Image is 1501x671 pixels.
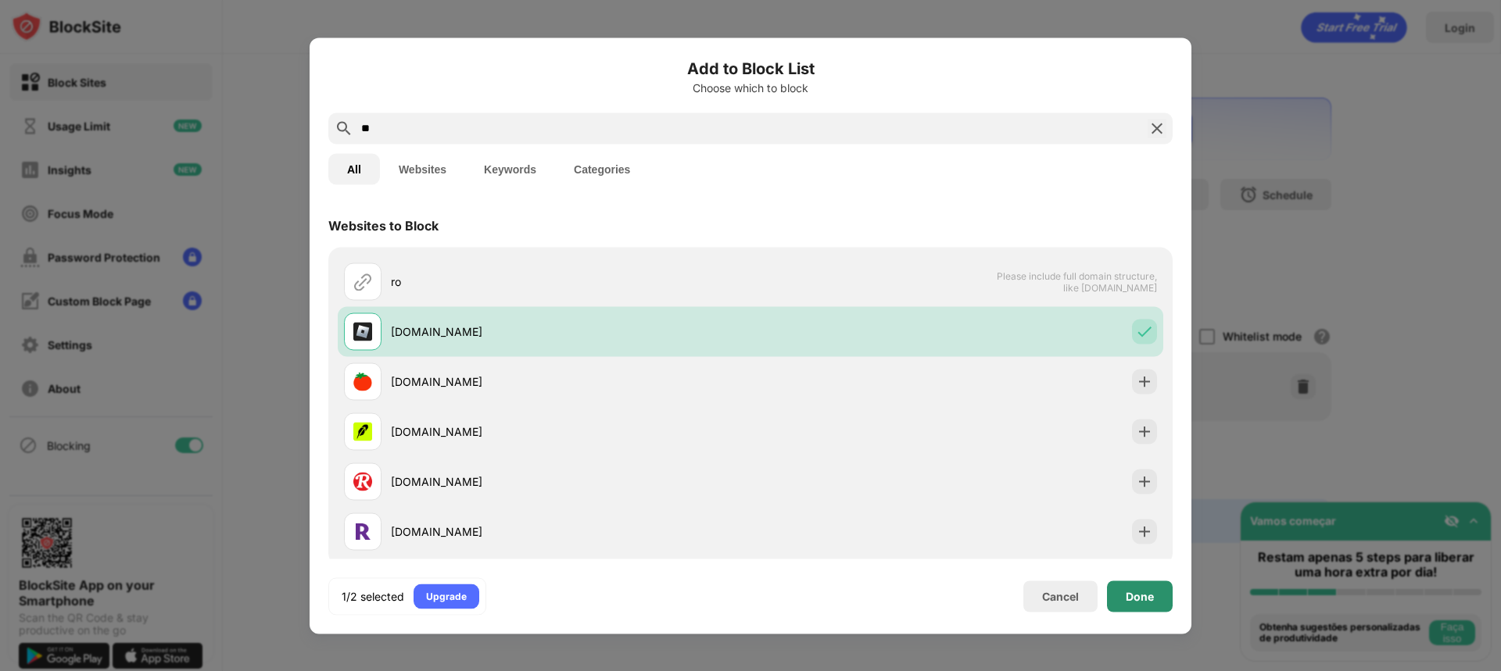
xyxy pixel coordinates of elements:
[426,588,467,604] div: Upgrade
[465,153,555,184] button: Keywords
[353,422,372,441] img: favicons
[328,81,1173,94] div: Choose which to block
[335,119,353,137] img: search.svg
[353,372,372,391] img: favicons
[1126,590,1154,602] div: Done
[328,217,439,233] div: Websites to Block
[328,56,1173,80] h6: Add to Block List
[328,153,380,184] button: All
[391,273,750,290] div: ro
[391,473,750,490] div: [DOMAIN_NAME]
[555,153,649,184] button: Categories
[1042,590,1079,603] div: Cancel
[380,153,465,184] button: Websites
[353,522,372,541] img: favicons
[353,272,372,291] img: url.svg
[353,472,372,491] img: favicons
[342,588,404,604] div: 1/2 selected
[391,373,750,390] div: [DOMAIN_NAME]
[391,423,750,440] div: [DOMAIN_NAME]
[391,523,750,540] div: [DOMAIN_NAME]
[391,323,750,340] div: [DOMAIN_NAME]
[996,269,1157,293] span: Please include full domain structure, like [DOMAIN_NAME]
[353,322,372,341] img: favicons
[1148,119,1166,137] img: search-close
